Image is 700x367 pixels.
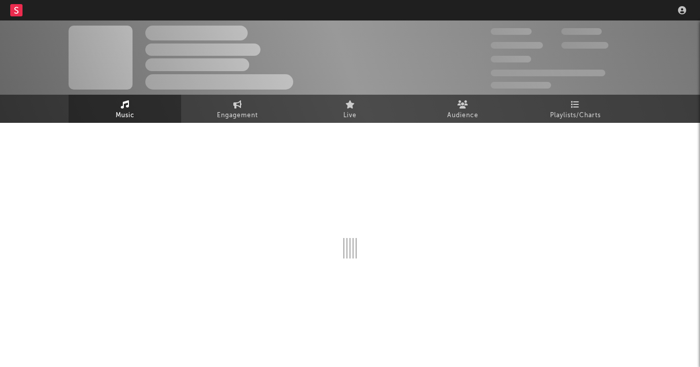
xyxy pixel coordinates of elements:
span: Engagement [217,110,258,122]
span: Jump Score: 85.0 [491,82,551,89]
span: Playlists/Charts [550,110,601,122]
span: Audience [447,110,478,122]
span: 300,000 [491,28,532,35]
a: Audience [406,95,519,123]
span: 100,000 [491,56,531,62]
span: 50,000,000 [491,42,543,49]
a: Music [69,95,181,123]
a: Engagement [181,95,294,123]
a: Playlists/Charts [519,95,631,123]
span: Music [116,110,135,122]
span: 50,000,000 Monthly Listeners [491,70,605,76]
a: Live [294,95,406,123]
span: Live [343,110,357,122]
span: 100,000 [561,28,602,35]
span: 1,000,000 [561,42,608,49]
